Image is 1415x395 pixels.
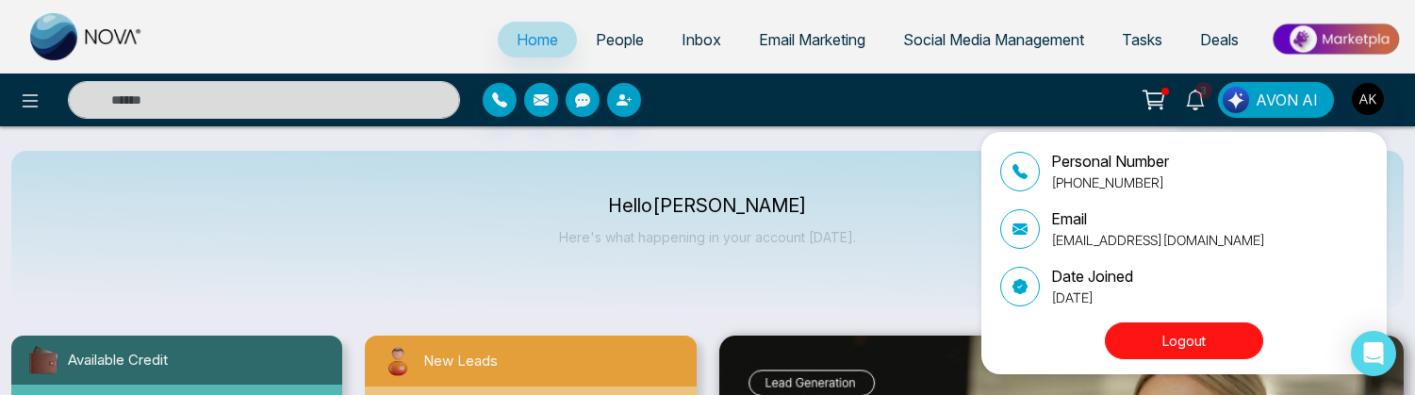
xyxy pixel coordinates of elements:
p: Email [1051,207,1265,230]
button: Logout [1105,322,1263,359]
p: [PHONE_NUMBER] [1051,173,1169,192]
p: [EMAIL_ADDRESS][DOMAIN_NAME] [1051,230,1265,250]
div: Open Intercom Messenger [1351,331,1396,376]
p: Date Joined [1051,265,1133,288]
p: Personal Number [1051,150,1169,173]
p: [DATE] [1051,288,1133,307]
